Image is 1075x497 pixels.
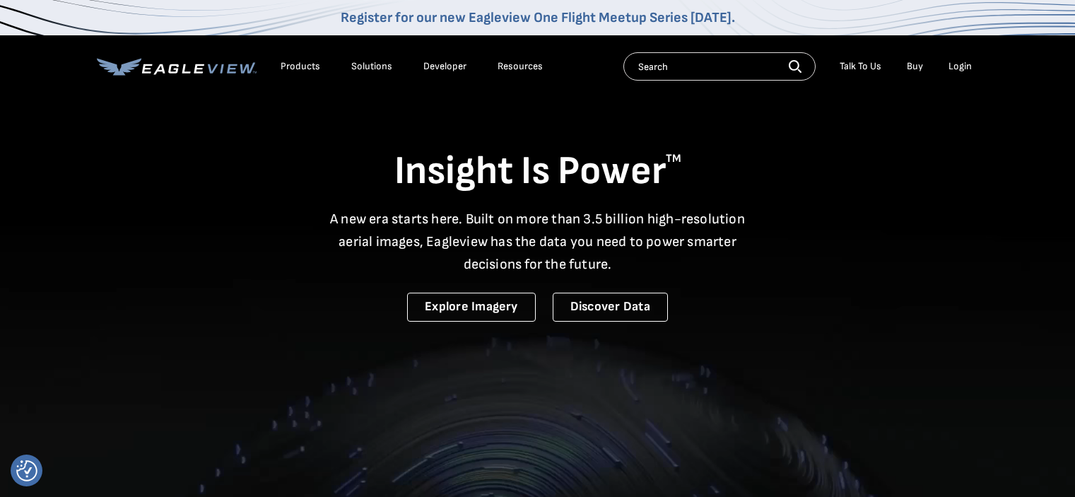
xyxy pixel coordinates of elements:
[16,460,37,481] button: Consent Preferences
[281,60,320,73] div: Products
[623,52,816,81] input: Search
[553,293,668,322] a: Discover Data
[16,460,37,481] img: Revisit consent button
[351,60,392,73] div: Solutions
[341,9,735,26] a: Register for our new Eagleview One Flight Meetup Series [DATE].
[97,147,979,197] h1: Insight Is Power
[666,152,681,165] sup: TM
[498,60,543,73] div: Resources
[322,208,754,276] p: A new era starts here. Built on more than 3.5 billion high-resolution aerial images, Eagleview ha...
[407,293,536,322] a: Explore Imagery
[840,60,881,73] div: Talk To Us
[948,60,972,73] div: Login
[907,60,923,73] a: Buy
[423,60,466,73] a: Developer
